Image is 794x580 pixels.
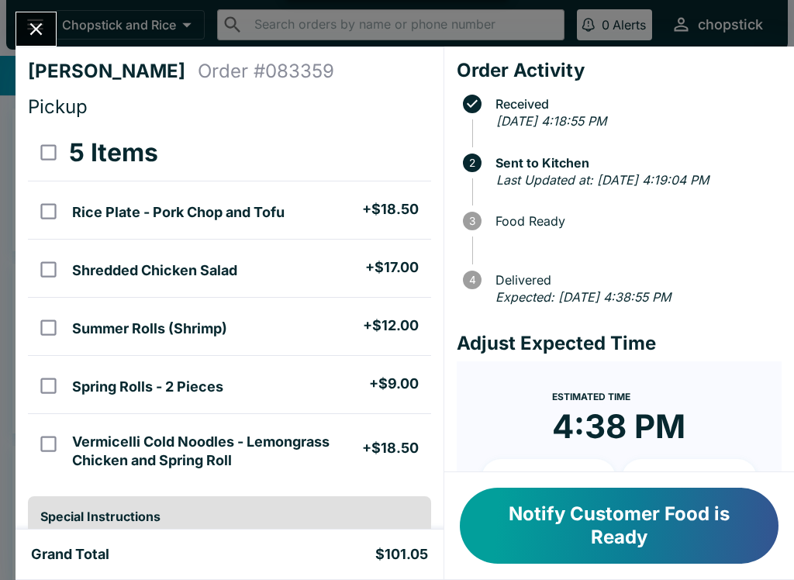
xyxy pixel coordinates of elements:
h5: + $17.00 [365,258,419,277]
button: Notify Customer Food is Ready [460,488,778,564]
button: + 10 [482,459,616,498]
h5: + $18.50 [362,439,419,457]
h6: Special Instructions [40,509,419,524]
h5: Summer Rolls (Shrimp) [72,319,227,338]
time: 4:38 PM [552,406,685,447]
h5: Shredded Chicken Salad [72,261,237,280]
span: Sent to Kitchen [488,156,782,170]
table: orders table [28,125,431,484]
h5: + $9.00 [369,375,419,393]
em: Last Updated at: [DATE] 4:19:04 PM [496,172,709,188]
text: 4 [468,274,475,286]
h5: + $12.00 [363,316,419,335]
button: + 20 [622,459,757,498]
h4: Order Activity [457,59,782,82]
h5: $101.05 [375,545,428,564]
text: 3 [469,215,475,227]
h5: Grand Total [31,545,109,564]
h5: Spring Rolls - 2 Pieces [72,378,223,396]
button: Close [16,12,56,46]
h4: Adjust Expected Time [457,332,782,355]
h4: Order # 083359 [198,60,334,83]
span: Food Ready [488,214,782,228]
span: Estimated Time [552,391,630,402]
span: Pickup [28,95,88,118]
h5: Rice Plate - Pork Chop and Tofu [72,203,285,222]
em: [DATE] 4:18:55 PM [496,113,606,129]
h3: 5 Items [69,137,158,168]
h5: Vermicelli Cold Noodles - Lemongrass Chicken and Spring Roll [72,433,361,470]
text: 2 [469,157,475,169]
h4: [PERSON_NAME] [28,60,198,83]
span: Delivered [488,273,782,287]
span: Received [488,97,782,111]
em: Expected: [DATE] 4:38:55 PM [495,289,671,305]
h5: + $18.50 [362,200,419,219]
